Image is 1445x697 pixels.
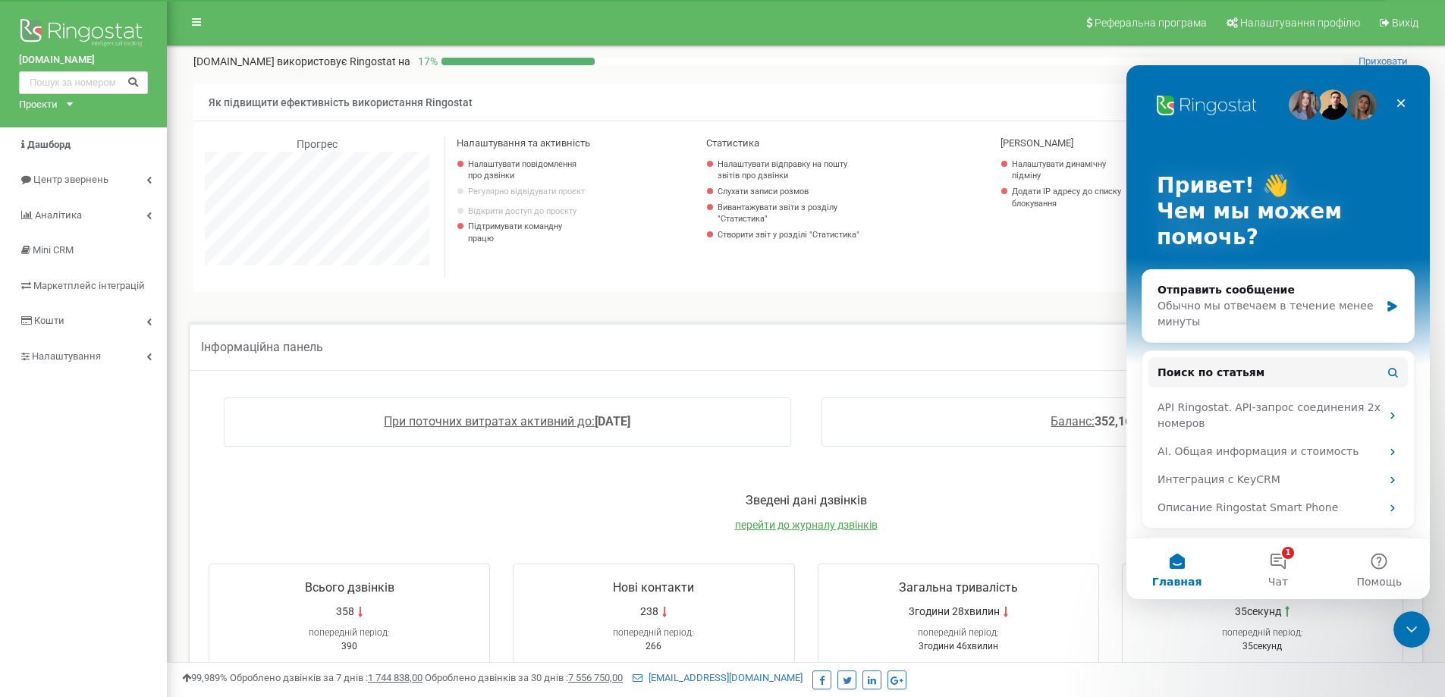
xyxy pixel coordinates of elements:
span: 35секунд [1242,641,1282,651]
span: 358 [336,604,354,619]
input: Пошук за номером [19,71,148,94]
span: 390 [341,641,357,651]
iframe: Intercom live chat [1126,65,1430,599]
a: Налаштувати відправку на пошту звітів про дзвінки [718,159,867,182]
span: Маркетплейс інтеграцій [33,280,145,291]
span: При поточних витратах активний до: [384,414,595,429]
span: Дашборд [27,139,71,150]
span: Інформаційна панель [201,340,323,354]
p: Підтримувати командну працю [468,221,586,244]
span: Налаштування та активність [457,137,590,149]
a: Налаштувати динамічну підміну [1012,159,1129,182]
span: Загальна тривалість [899,580,1018,595]
span: Статистика [706,137,759,149]
span: Налаштування [32,350,101,362]
span: Приховати [1359,55,1408,68]
span: Оброблено дзвінків за 7 днів : [230,672,423,683]
p: Регулярно відвідувати проєкт [468,186,586,198]
span: Реферальна програма [1095,17,1207,29]
a: Додати IP адресу до списку блокування [1012,186,1129,209]
span: Налаштування профілю [1240,17,1360,29]
span: Аналiтика [35,209,82,221]
span: Нові контакти [613,580,694,595]
a: Налаштувати повідомлення про дзвінки [468,159,586,182]
span: Оброблено дзвінків за 30 днів : [425,672,623,683]
span: [PERSON_NAME] [1001,137,1073,149]
img: Ringostat logo [19,15,148,53]
a: Слухати записи розмов [718,186,867,198]
span: Вихід [1392,17,1418,29]
a: перейти до журналу дзвінків [735,519,878,531]
span: 35секунд [1235,604,1281,619]
span: Всього дзвінків [305,580,394,595]
a: Створити звіт у розділі "Статистика" [718,229,867,241]
a: Баланс:352,16 USD [1051,414,1158,429]
span: Як підвищити ефективність використання Ringostat [209,96,473,108]
iframe: Intercom live chat [1393,611,1430,648]
span: 99,989% [182,672,228,683]
span: 3години 46хвилин [919,641,998,651]
span: Прогрес [297,138,338,150]
p: [DOMAIN_NAME] [193,54,410,69]
span: попередній період: [309,627,390,638]
span: Mini CRM [33,244,74,256]
span: Баланс: [1051,414,1095,429]
a: Відкрити доступ до проєкту [468,206,586,218]
a: [EMAIL_ADDRESS][DOMAIN_NAME] [633,672,803,683]
span: Кошти [34,315,64,326]
span: попередній період: [613,627,694,638]
span: Зведені дані дзвінків [746,493,867,507]
span: попередній період: [1222,627,1303,638]
u: 1 744 838,00 [368,672,423,683]
span: 238 [640,604,658,619]
div: Проєкти [19,98,58,112]
a: При поточних витратах активний до:[DATE] [384,414,630,429]
p: 17 % [410,54,441,69]
span: Центр звернень [33,174,108,185]
a: [DOMAIN_NAME] [19,53,148,68]
span: використовує Ringostat на [277,55,410,68]
a: Вивантажувати звіти з розділу "Статистика" [718,202,867,225]
span: 266 [646,641,661,651]
span: попередній період: [918,627,999,638]
span: 3години 28хвилин [909,604,1000,619]
u: 7 556 750,00 [568,672,623,683]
